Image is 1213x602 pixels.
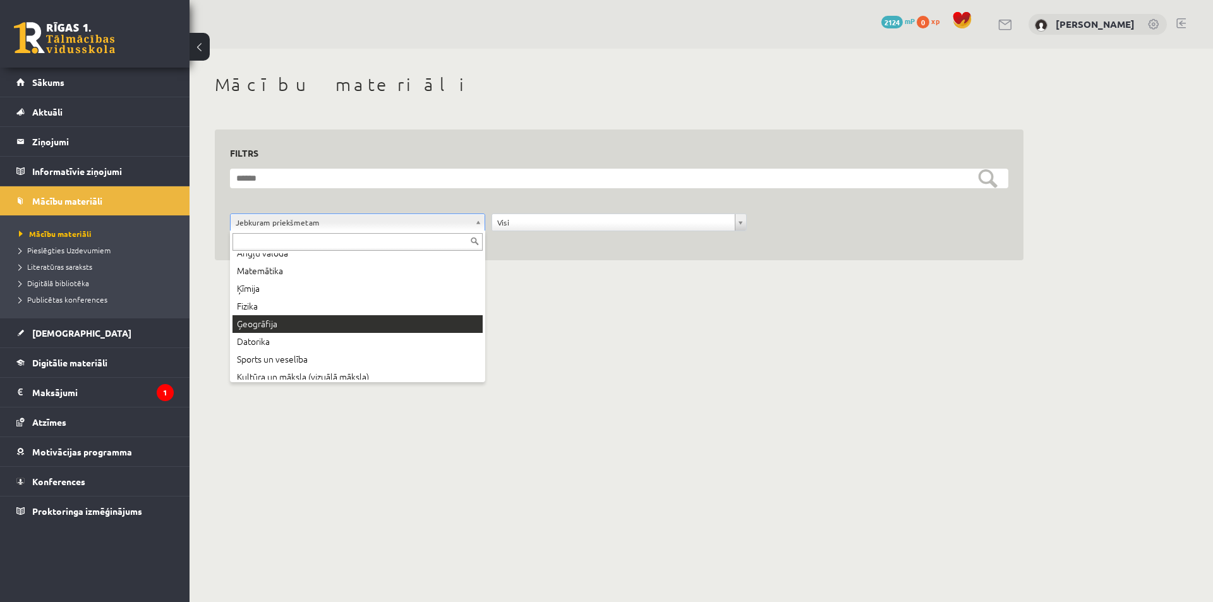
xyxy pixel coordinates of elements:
div: Datorika [232,333,483,351]
div: Ģeogrāfija [232,315,483,333]
div: Ķīmija [232,280,483,298]
div: Kultūra un māksla (vizuālā māksla) [232,368,483,386]
div: Angļu valoda [232,244,483,262]
div: Fizika [232,298,483,315]
div: Matemātika [232,262,483,280]
div: Sports un veselība [232,351,483,368]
